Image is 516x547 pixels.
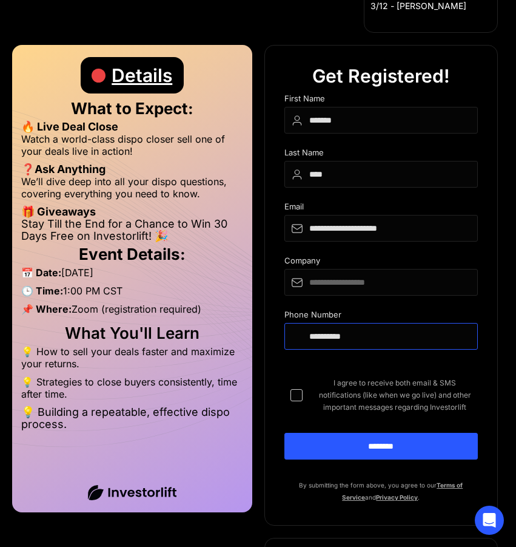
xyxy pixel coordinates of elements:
div: Details [112,57,172,93]
p: By submitting the form above, you agree to our and . [284,479,478,503]
strong: 🔥 Live Deal Close [21,120,118,133]
span: I agree to receive both email & SMS notifications (like when we go live) and other important mess... [312,377,478,413]
li: We’ll dive deep into all your dispo questions, covering everything you need to know. [21,175,243,206]
li: Watch a world-class dispo closer sell one of your deals live in action! [21,133,243,163]
div: Get Registered! [312,58,450,94]
li: Zoom (registration required) [21,303,243,321]
div: Open Intercom Messenger [475,506,504,535]
li: Stay Till the End for a Chance to Win 30 Days Free on Investorlift! 🎉 [21,218,243,242]
h2: What You'll Learn [21,327,243,339]
strong: Event Details: [79,245,186,263]
div: Last Name [284,148,478,161]
strong: 📌 Where: [21,303,72,315]
li: [DATE] [21,267,243,285]
div: Company [284,256,478,269]
div: First Name [284,94,478,107]
strong: 📅 Date: [21,267,61,279]
li: 💡 Building a repeatable, effective dispo process. [21,406,243,430]
li: 💡 How to sell your deals faster and maximize your returns. [21,345,243,376]
strong: 🎁 Giveaways [21,205,96,218]
strong: ❓Ask Anything [21,163,106,175]
li: 💡 Strategies to close buyers consistently, time after time. [21,376,243,406]
a: Privacy Policy [376,494,418,501]
strong: 🕒 Time: [21,285,63,297]
div: Email [284,202,478,215]
li: 1:00 PM CST [21,285,243,303]
strong: What to Expect: [71,99,193,118]
form: DIspo Day Main Form [284,94,478,479]
div: Phone Number [284,310,478,323]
